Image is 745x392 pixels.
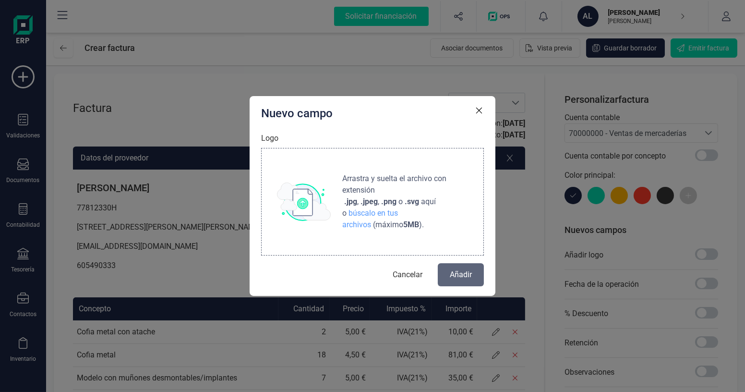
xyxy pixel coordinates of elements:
[338,173,468,231] p: aquí o (máximo ) .
[403,220,419,229] strong: 5 MB
[342,196,359,208] span: ,
[344,196,357,208] strong: .jpg
[359,196,379,208] span: ,
[381,196,397,208] strong: .png
[261,133,278,144] label: Logo
[277,183,331,221] img: subir_archivo
[393,269,422,281] span: Cancelar
[360,196,378,208] strong: .jpeg
[261,106,333,121] p: Nuevo campo
[383,263,432,286] button: Cancelar
[342,208,398,229] span: búscalo en tus archivos
[405,197,419,206] strong: .svg
[450,269,472,281] span: Añadir
[342,173,464,196] span: Arrastra y suelta el archivo con extensión
[438,263,484,286] button: Añadir
[397,197,405,206] span: o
